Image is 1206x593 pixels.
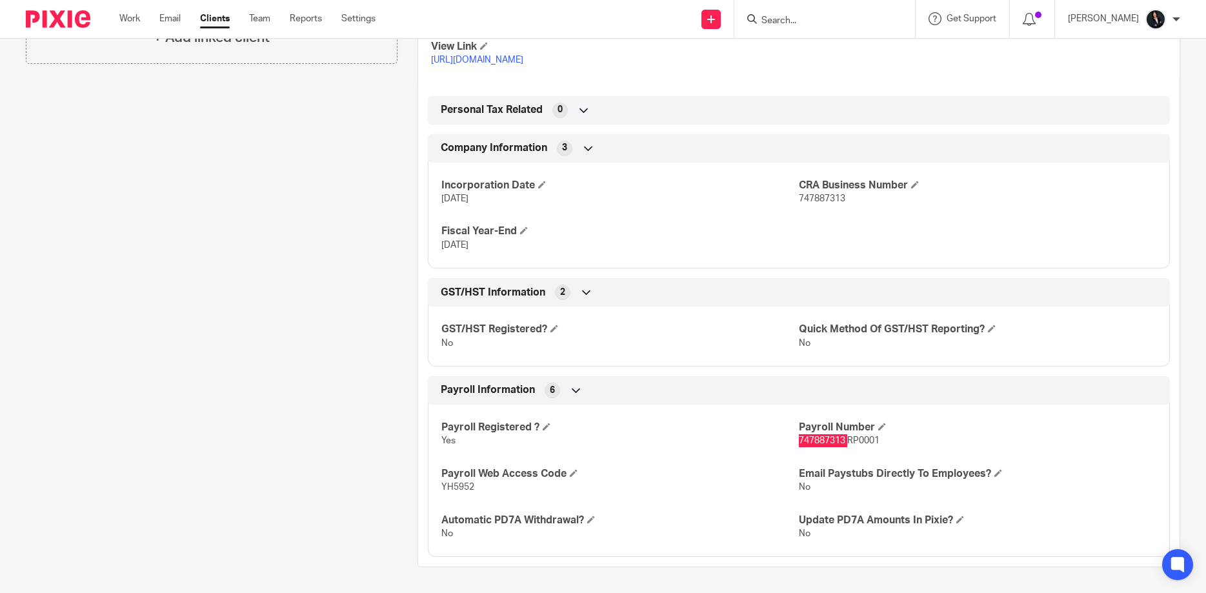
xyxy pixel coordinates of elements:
h4: Incorporation Date [441,179,799,192]
span: 6 [550,384,555,397]
h4: Payroll Web Access Code [441,467,799,481]
p: [PERSON_NAME] [1068,12,1139,25]
a: Team [249,12,270,25]
h4: Email Paystubs Directly To Employees? [799,467,1156,481]
h4: Quick Method Of GST/HST Reporting? [799,323,1156,336]
span: No [441,529,453,538]
span: GST/HST Information [441,286,545,299]
h4: Update PD7A Amounts In Pixie? [799,514,1156,527]
span: 0 [558,103,563,116]
a: Settings [341,12,376,25]
span: No [799,529,810,538]
h4: Payroll Registered ? [441,421,799,434]
span: Payroll Information [441,383,535,397]
span: 747887313 [799,194,845,203]
img: Pixie [26,10,90,28]
span: [DATE] [441,241,468,250]
h4: View Link [431,40,799,54]
span: No [441,339,453,348]
span: No [799,339,810,348]
h4: Payroll Number [799,421,1156,434]
span: YH5952 [441,483,474,492]
h4: Automatic PD7A Withdrawal? [441,514,799,527]
img: HardeepM.png [1145,9,1166,30]
a: Email [159,12,181,25]
a: Work [119,12,140,25]
h4: CRA Business Number [799,179,1156,192]
a: Reports [290,12,322,25]
span: Company Information [441,141,547,155]
span: [DATE] [441,194,468,203]
span: 747887313 RP0001 [799,436,879,445]
h4: GST/HST Registered? [441,323,799,336]
span: Get Support [947,14,996,23]
span: 3 [562,141,567,154]
span: No [799,483,810,492]
a: [URL][DOMAIN_NAME] [431,55,523,65]
span: Yes [441,436,456,445]
span: 2 [560,286,565,299]
a: Clients [200,12,230,25]
span: Personal Tax Related [441,103,543,117]
h4: Fiscal Year-End [441,225,799,238]
input: Search [760,15,876,27]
